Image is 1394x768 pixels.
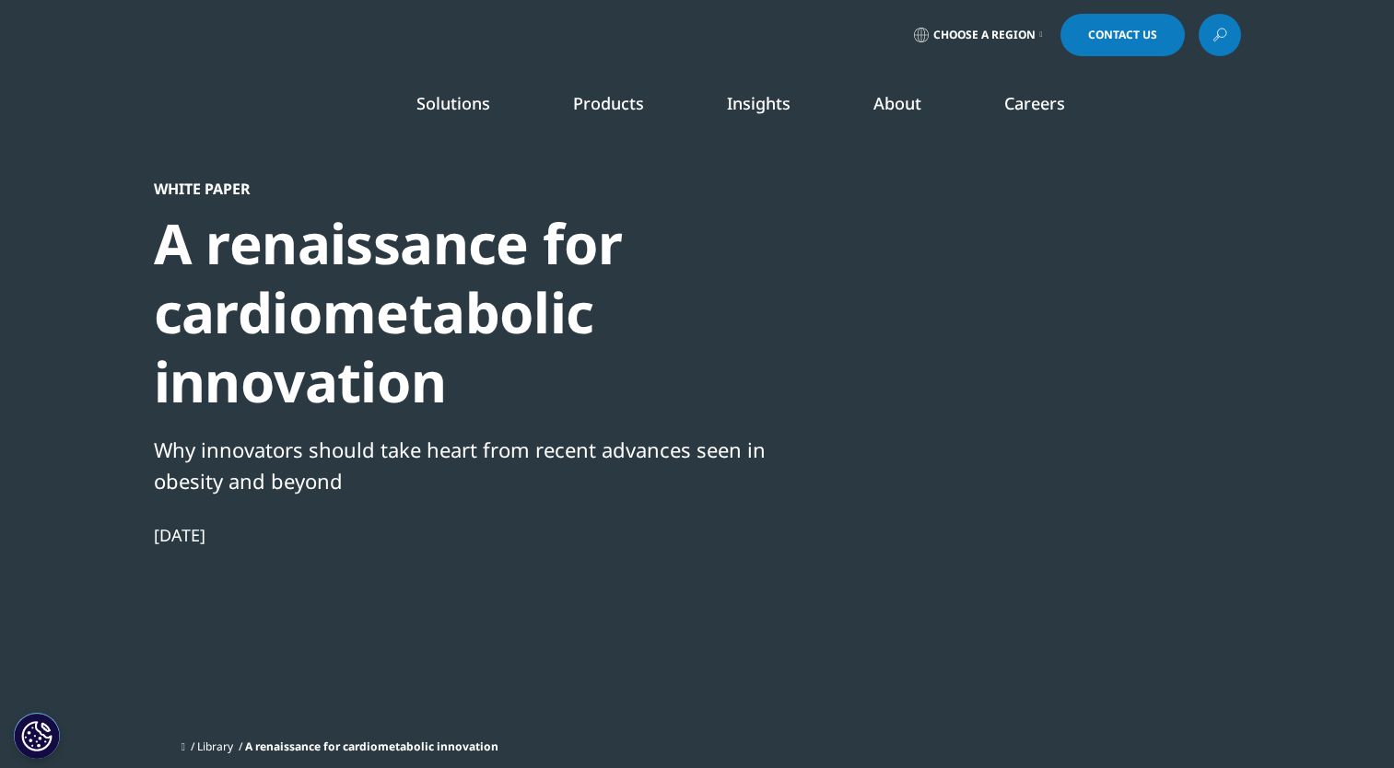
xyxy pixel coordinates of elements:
[727,92,791,114] a: Insights
[154,73,301,143] img: IQVIA Healthcare Information Technology and Pharma Clinical Research Company
[154,180,786,198] div: WHITE PAPER
[1088,29,1157,41] span: Contact Us
[245,739,498,754] span: A renaissance for cardiometabolic innovation
[933,28,1036,42] span: Choose a Region
[416,92,490,114] a: Solutions
[154,434,786,496] div: Why innovators should take heart from recent advances seen in obesity and beyond
[1060,14,1185,56] a: Contact Us
[154,209,786,416] div: A renaissance for cardiometabolic innovation
[873,92,921,114] a: About
[1004,92,1065,114] a: Careers
[309,64,1241,151] nav: Primary
[573,92,644,114] a: Products
[154,524,786,546] div: [DATE]
[14,713,60,759] button: Cookie Settings
[197,739,233,754] a: Library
